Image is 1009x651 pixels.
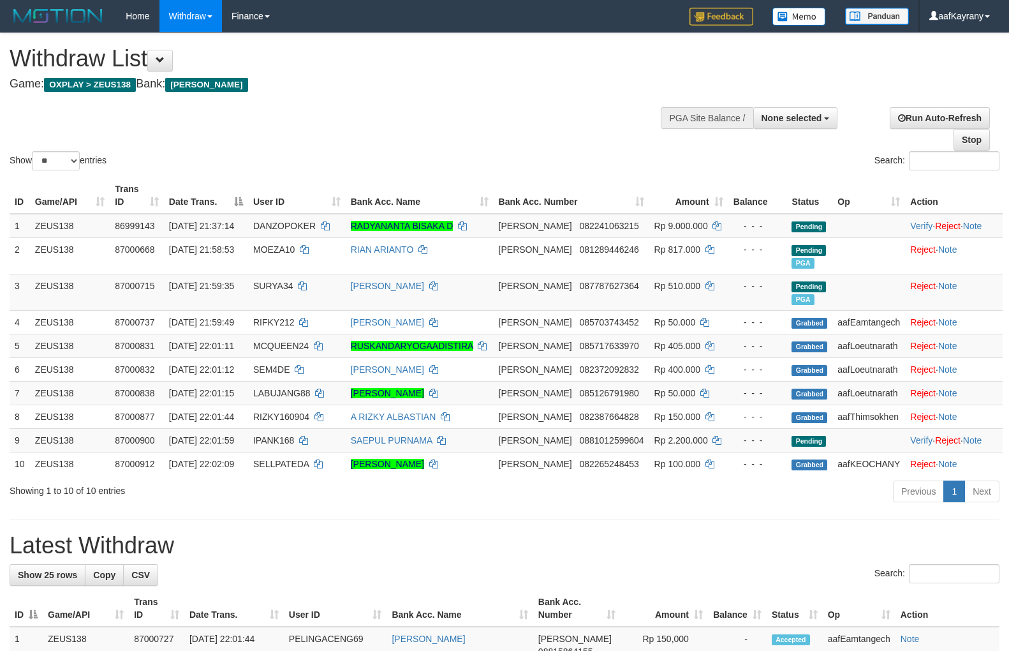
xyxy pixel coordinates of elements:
span: [PERSON_NAME] [499,412,572,422]
span: Rp 510.000 [654,281,700,291]
td: 2 [10,237,30,274]
th: ID: activate to sort column descending [10,590,43,627]
th: Balance: activate to sort column ascending [708,590,767,627]
th: Status [786,177,832,214]
a: [PERSON_NAME] [351,281,424,291]
span: [DATE] 22:01:15 [169,388,234,398]
span: 87000838 [115,388,154,398]
span: 86999143 [115,221,154,231]
div: - - - [733,280,782,292]
th: Game/API: activate to sort column ascending [30,177,110,214]
span: 87000831 [115,341,154,351]
span: Grabbed [792,318,827,329]
div: - - - [733,243,782,256]
th: Status: activate to sort column ascending [767,590,823,627]
a: Note [938,364,957,375]
span: [DATE] 21:37:14 [169,221,234,231]
span: Rp 100.000 [654,459,700,469]
td: aafLoeutnarath [832,381,905,405]
span: [PERSON_NAME] [499,244,572,255]
a: Reject [935,435,961,445]
label: Search: [874,151,999,170]
input: Search: [909,564,999,583]
span: 87000900 [115,435,154,445]
button: None selected [753,107,838,129]
span: Copy 082265248453 to clipboard [579,459,638,469]
span: IPANK168 [253,435,294,445]
td: 9 [10,428,30,452]
th: Op: activate to sort column ascending [823,590,895,627]
td: ZEUS138 [30,405,110,428]
span: Grabbed [792,389,827,400]
span: RIZKY160904 [253,412,309,422]
img: MOTION_logo.png [10,6,107,26]
th: Action [895,590,999,627]
td: ZEUS138 [30,357,110,381]
a: RIAN ARIANTO [351,244,414,255]
td: 10 [10,452,30,475]
a: Note [938,341,957,351]
th: Amount: activate to sort column ascending [621,590,708,627]
a: Reject [910,244,936,255]
span: Show 25 rows [18,570,77,580]
th: Bank Acc. Number: activate to sort column ascending [533,590,621,627]
span: Rp 150.000 [654,412,700,422]
span: Rp 50.000 [654,388,696,398]
a: SAEPUL PURNAMA [351,435,432,445]
span: [PERSON_NAME] [499,341,572,351]
td: aafLoeutnarath [832,357,905,381]
a: Show 25 rows [10,564,85,586]
th: Bank Acc. Name: activate to sort column ascending [346,177,494,214]
a: CSV [123,564,158,586]
span: Pending [792,436,826,447]
a: [PERSON_NAME] [351,364,424,375]
span: Copy [93,570,115,580]
a: Reject [935,221,961,231]
td: 5 [10,334,30,357]
th: Date Trans.: activate to sort column descending [164,177,248,214]
div: Showing 1 to 10 of 10 entries [10,479,411,497]
a: RUSKANDARYOGAADISTIRA [351,341,473,351]
th: Amount: activate to sort column ascending [649,177,728,214]
span: Rp 405.000 [654,341,700,351]
span: Copy 081289446246 to clipboard [579,244,638,255]
a: Reject [910,412,936,422]
h1: Withdraw List [10,46,660,71]
span: Rp 50.000 [654,317,696,327]
td: · [905,334,1003,357]
span: 87000668 [115,244,154,255]
a: Reject [910,388,936,398]
div: - - - [733,363,782,376]
td: 1 [10,214,30,238]
a: Note [938,281,957,291]
td: ZEUS138 [30,310,110,334]
span: Grabbed [792,365,827,376]
td: 8 [10,405,30,428]
span: Pending [792,245,826,256]
span: Pending [792,281,826,292]
a: Run Auto-Refresh [890,107,990,129]
a: [PERSON_NAME] [392,634,465,644]
span: Copy 0881012599604 to clipboard [579,435,644,445]
a: Verify [910,221,932,231]
td: · · [905,428,1003,452]
th: Date Trans.: activate to sort column ascending [184,590,284,627]
span: [PERSON_NAME] [499,364,572,375]
span: MOEZA10 [253,244,295,255]
a: Reject [910,459,936,469]
div: PGA Site Balance / [661,107,753,129]
span: CSV [131,570,150,580]
span: 87000737 [115,317,154,327]
a: Reject [910,341,936,351]
span: [PERSON_NAME] [538,634,612,644]
span: Grabbed [792,460,827,470]
th: Trans ID: activate to sort column ascending [110,177,164,214]
td: ZEUS138 [30,334,110,357]
a: Note [901,634,920,644]
span: LABUJANG88 [253,388,310,398]
span: MCQUEEN24 [253,341,309,351]
span: SEM4DE [253,364,290,375]
span: [DATE] 21:59:49 [169,317,234,327]
span: Rp 2.200.000 [654,435,708,445]
img: panduan.png [845,8,909,25]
